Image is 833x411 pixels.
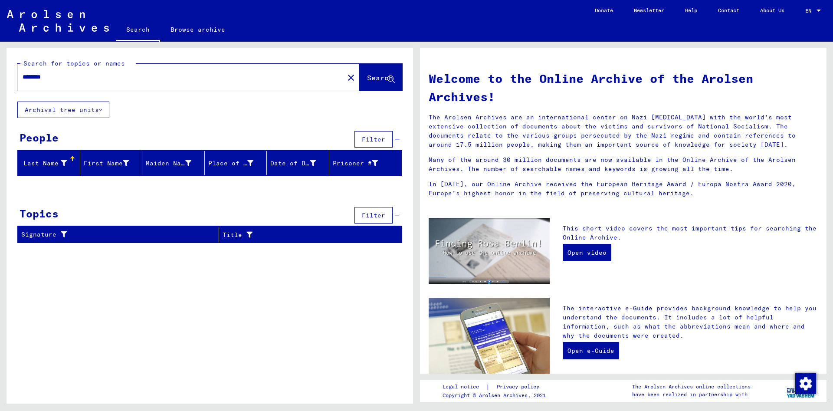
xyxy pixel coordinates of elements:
[785,380,817,401] img: yv_logo.png
[160,19,236,40] a: Browse archive
[342,69,360,86] button: Clear
[429,180,818,198] p: In [DATE], our Online Archive received the European Heritage Award / Europa Nostra Award 2020, Eu...
[443,382,550,391] div: |
[429,218,550,284] img: video.jpg
[223,228,391,242] div: Title
[116,19,160,42] a: Search
[354,131,393,148] button: Filter
[362,135,385,143] span: Filter
[443,382,486,391] a: Legal notice
[333,159,378,168] div: Prisoner #
[223,230,380,240] div: Title
[23,59,125,67] mat-label: Search for topics or names
[146,159,191,168] div: Maiden Name
[329,151,402,175] mat-header-cell: Prisoner #
[360,64,402,91] button: Search
[21,156,80,170] div: Last Name
[563,224,818,242] p: This short video covers the most important tips for searching the Online Archive.
[7,10,109,32] img: Arolsen_neg.svg
[563,244,611,261] a: Open video
[362,211,385,219] span: Filter
[146,156,204,170] div: Maiden Name
[795,373,816,394] div: Zustimmung ändern
[205,151,267,175] mat-header-cell: Place of Birth
[333,156,391,170] div: Prisoner #
[429,155,818,174] p: Many of the around 30 million documents are now available in the Online Archive of the Arolsen Ar...
[20,130,59,145] div: People
[563,342,619,359] a: Open e-Guide
[429,69,818,106] h1: Welcome to the Online Archive of the Arolsen Archives!
[563,304,818,340] p: The interactive e-Guide provides background knowledge to help you understand the documents. It in...
[208,159,254,168] div: Place of Birth
[367,73,393,82] span: Search
[270,159,316,168] div: Date of Birth
[795,373,816,394] img: Zustimmung ändern
[805,7,811,14] mat-select-trigger: EN
[429,298,550,378] img: eguide.jpg
[84,159,129,168] div: First Name
[20,206,59,221] div: Topics
[443,391,550,399] p: Copyright © Arolsen Archives, 2021
[632,391,751,398] p: have been realized in partnership with
[267,151,329,175] mat-header-cell: Date of Birth
[208,156,267,170] div: Place of Birth
[142,151,205,175] mat-header-cell: Maiden Name
[21,159,67,168] div: Last Name
[17,102,109,118] button: Archival tree units
[429,113,818,149] p: The Arolsen Archives are an international center on Nazi [MEDICAL_DATA] with the world’s most ext...
[18,151,80,175] mat-header-cell: Last Name
[84,156,142,170] div: First Name
[346,72,356,83] mat-icon: close
[80,151,143,175] mat-header-cell: First Name
[490,382,550,391] a: Privacy policy
[21,228,219,242] div: Signature
[270,156,329,170] div: Date of Birth
[354,207,393,224] button: Filter
[21,230,208,239] div: Signature
[632,383,751,391] p: The Arolsen Archives online collections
